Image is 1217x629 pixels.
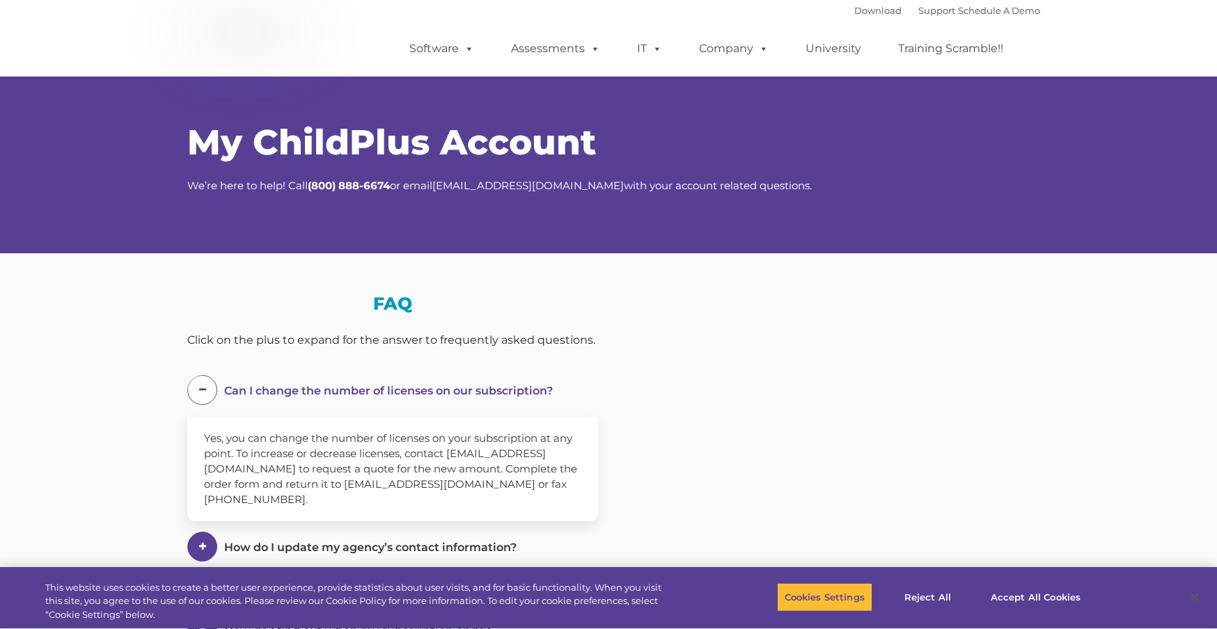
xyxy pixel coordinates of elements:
h3: FAQ [187,295,598,312]
button: Cookies Settings [777,582,872,612]
a: Download [854,5,902,16]
span: We’re here to help! Call or email with your account related questions. [187,179,812,192]
div: Click on the plus to expand for the answer to frequently asked questions. [187,330,598,351]
strong: 800) 888-6674 [311,179,390,192]
a: Training Scramble!! [884,35,1017,63]
a: Support [918,5,955,16]
a: Schedule A Demo [958,5,1040,16]
a: IT [623,35,676,63]
span: Can I change the number of licenses on our subscription? [224,384,553,397]
button: Reject All [884,582,971,612]
span: How do I update my agency’s contact information? [224,541,517,554]
button: Accept All Cookies [983,582,1088,612]
button: Close [1179,582,1210,612]
div: This website uses cookies to create a better user experience, provide statistics about user visit... [45,581,669,622]
font: | [854,5,1040,16]
a: Company [685,35,783,63]
a: University [792,35,875,63]
a: Software [395,35,488,63]
strong: ( [308,179,311,192]
span: My ChildPlus Account [187,121,596,164]
a: Assessments [497,35,614,63]
a: [EMAIL_ADDRESS][DOMAIN_NAME] [432,179,624,192]
img: ChildPlus by Procare Solutions [177,1,316,70]
div: Yes, you can change the number of licenses on your subscription at any point. To increase or decr... [187,417,598,521]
